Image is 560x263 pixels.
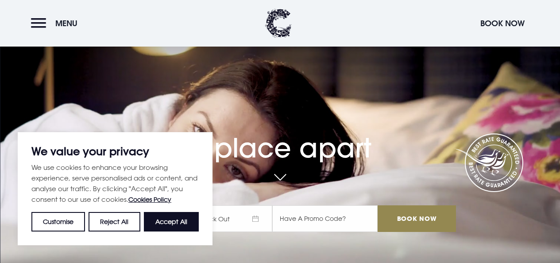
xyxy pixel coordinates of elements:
[188,205,272,232] span: Check Out
[31,146,199,157] p: We value your privacy
[89,212,140,232] button: Reject All
[144,212,199,232] button: Accept All
[272,205,378,232] input: Have A Promo Code?
[476,14,529,33] button: Book Now
[31,212,85,232] button: Customise
[31,162,199,205] p: We use cookies to enhance your browsing experience, serve personalised ads or content, and analys...
[55,18,77,28] span: Menu
[31,14,82,33] button: Menu
[378,205,456,232] input: Book Now
[104,116,456,164] h1: A place apart
[265,9,292,38] img: Clandeboye Lodge
[128,196,171,203] a: Cookies Policy
[18,132,212,245] div: We value your privacy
